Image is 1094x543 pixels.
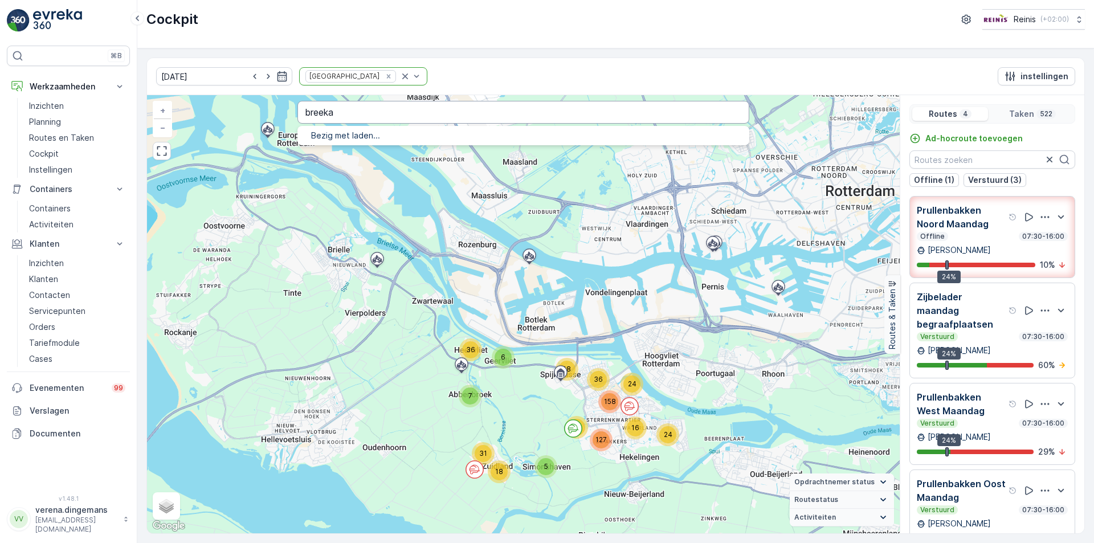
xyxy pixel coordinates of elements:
p: Klanten [30,238,107,250]
p: 07:30-16:00 [1021,419,1066,428]
div: 24 [621,373,643,395]
div: 18 [488,460,511,483]
a: In zoomen [154,102,171,119]
p: Activiteiten [29,219,74,230]
button: Reinis(+02:00) [982,9,1085,30]
div: 24% [937,434,961,447]
div: 36 [459,338,482,361]
a: Containers [25,201,130,217]
div: 158 [598,390,621,413]
p: instellingen [1020,71,1068,82]
p: 07:30-16:00 [1021,505,1066,515]
a: Tariefmodule [25,335,130,351]
div: help tooltippictogram [1009,399,1018,409]
a: Evenementen99 [7,377,130,399]
p: Planning [29,116,61,128]
div: 6 [492,346,515,369]
a: Inzichten [25,98,130,114]
p: Containers [30,183,107,195]
div: Remove Prullenbakken [382,72,395,81]
p: [EMAIL_ADDRESS][DOMAIN_NAME] [35,516,117,534]
summary: Activiteiten [790,509,894,526]
p: Documenten [30,428,125,439]
span: 24 [664,430,672,439]
p: Ad-hocroute toevoegen [925,133,1023,144]
summary: Routestatus [790,491,894,509]
p: verena.dingemans [35,504,117,516]
summary: Opdrachtnemer status [790,473,894,491]
p: 07:30-16:00 [1021,332,1066,341]
p: Verstuurd (3) [968,174,1022,186]
p: Prullenbakken Oost Maandag [917,477,1006,504]
div: [GEOGRAPHIC_DATA] [306,71,381,81]
a: Planning [25,114,130,130]
p: Klanten [29,273,58,285]
p: 07:30-16:00 [1021,232,1066,241]
a: Activiteiten [25,217,130,232]
a: Klanten [25,271,130,287]
span: 158 [604,397,616,406]
p: Offline [919,232,946,241]
img: Google [150,518,187,533]
img: logo_light-DOdMpM7g.png [33,9,82,32]
a: Contacten [25,287,130,303]
input: Zoek naar taken of een locatie [297,101,749,124]
div: help tooltippictogram [1009,306,1018,315]
p: Prullenbakken Noord Maandag [917,203,1006,231]
div: 16 [624,417,647,439]
p: Tariefmodule [29,337,80,349]
p: ( +02:00 ) [1040,15,1069,24]
span: 7 [468,391,472,400]
div: help tooltippictogram [1009,213,1018,222]
a: Inzichten [25,255,130,271]
p: Routes & Taken [887,289,898,349]
p: Cases [29,353,52,365]
a: Ad-hocroute toevoegen [909,133,1023,144]
a: Instellingen [25,162,130,178]
p: [PERSON_NAME] [928,244,991,256]
p: Verstuurd [919,505,956,515]
a: Routes en Taken [25,130,130,146]
p: Verstuurd [919,332,956,341]
img: Reinis-Logo-Vrijstaand_Tekengebied-1-copy2_aBO4n7j.png [982,13,1009,26]
div: 24% [937,271,961,283]
span: 36 [466,345,475,354]
img: logo [7,9,30,32]
span: v 1.48.1 [7,495,130,502]
span: 24 [628,379,636,388]
div: 24 [656,423,679,446]
div: 36 [587,368,610,391]
p: 522 [1039,109,1054,119]
span: 5 [544,462,548,471]
button: Offline (1) [909,173,959,187]
p: Reinis [1014,14,1036,25]
div: 16 [565,416,588,439]
div: VV [10,510,28,528]
div: 5 [534,455,557,478]
p: Inzichten [29,100,64,112]
p: Cockpit [146,10,198,28]
p: Zijbelader maandag begraafplaatsen [917,290,1006,331]
p: 10 % [1040,259,1055,271]
p: [PERSON_NAME] [928,431,991,443]
p: Verslagen [30,405,125,417]
span: Activiteiten [794,513,836,522]
p: Prullenbakken West Maandag [917,390,1006,418]
a: Layers [154,493,179,518]
button: Werkzaamheden [7,75,130,98]
div: 7 [459,385,481,407]
p: Contacten [29,289,70,301]
button: instellingen [998,67,1075,85]
div: 31 [472,442,495,465]
p: 60 % [1038,360,1055,371]
p: Routes [929,108,957,120]
button: Verstuurd (3) [964,173,1026,187]
span: + [160,105,165,115]
p: Offline (1) [914,174,954,186]
span: 127 [595,435,607,444]
p: Orders [29,321,55,333]
span: 6 [501,353,505,361]
p: [PERSON_NAME] [928,345,991,356]
span: 31 [479,449,487,458]
p: Bezig met laden... [311,130,736,141]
